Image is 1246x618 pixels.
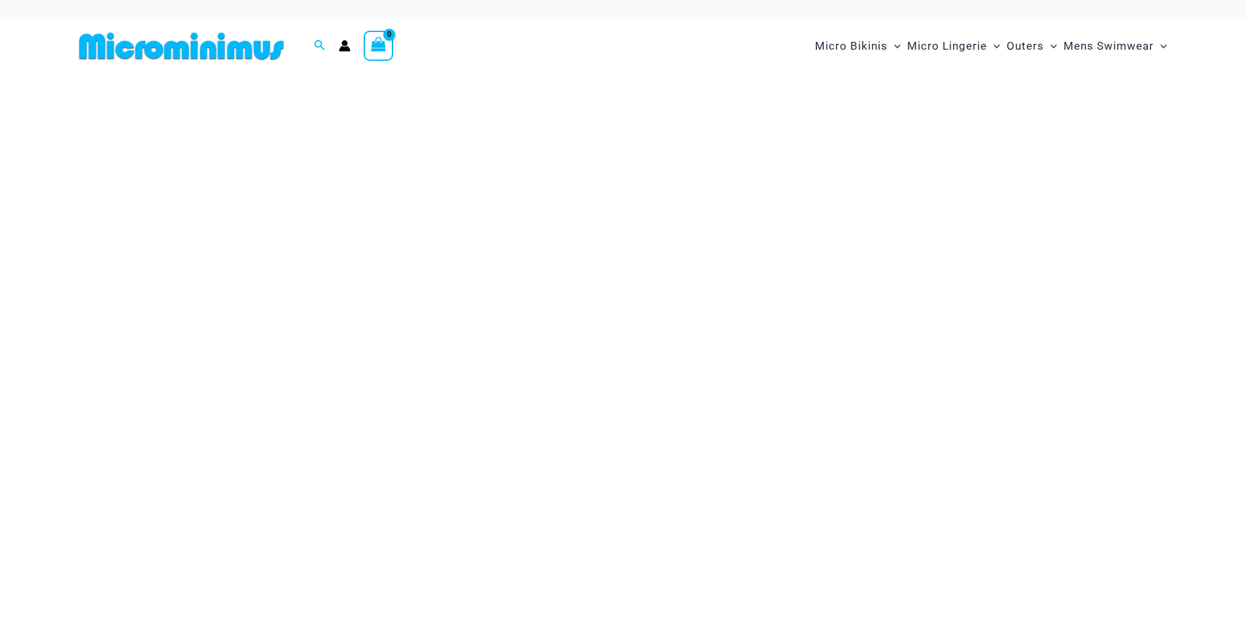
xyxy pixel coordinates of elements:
nav: Site Navigation [810,24,1173,68]
a: Micro LingerieMenu ToggleMenu Toggle [904,26,1003,66]
span: Menu Toggle [888,29,901,63]
a: OutersMenu ToggleMenu Toggle [1003,26,1060,66]
a: Account icon link [339,40,351,52]
span: Mens Swimwear [1064,29,1154,63]
span: Menu Toggle [1154,29,1167,63]
img: MM SHOP LOGO FLAT [74,31,289,61]
a: Micro BikinisMenu ToggleMenu Toggle [812,26,904,66]
a: View Shopping Cart, empty [364,31,394,61]
span: Outers [1007,29,1044,63]
span: Micro Bikinis [815,29,888,63]
span: Micro Lingerie [907,29,987,63]
a: Search icon link [314,38,326,54]
a: Mens SwimwearMenu ToggleMenu Toggle [1060,26,1170,66]
span: Menu Toggle [987,29,1000,63]
span: Menu Toggle [1044,29,1057,63]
